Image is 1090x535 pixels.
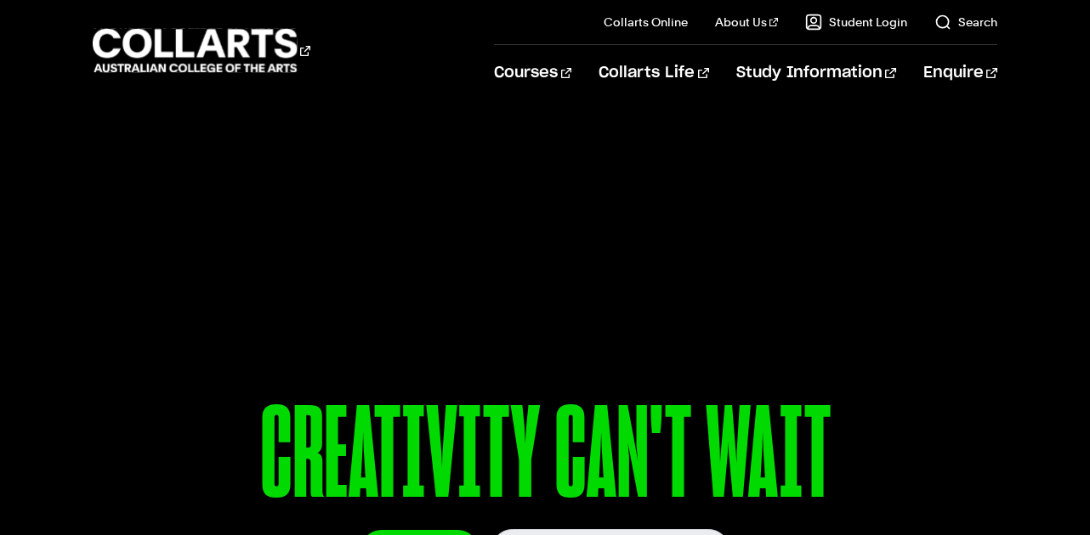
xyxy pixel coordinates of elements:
a: Study Information [736,45,896,101]
a: About Us [715,14,778,31]
a: Enquire [923,45,997,101]
a: Collarts Life [599,45,708,101]
a: Search [934,14,997,31]
a: Student Login [805,14,907,31]
p: CREATIVITY CAN'T WAIT [93,389,997,529]
div: Go to homepage [93,26,310,75]
a: Courses [494,45,571,101]
a: Collarts Online [604,14,688,31]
